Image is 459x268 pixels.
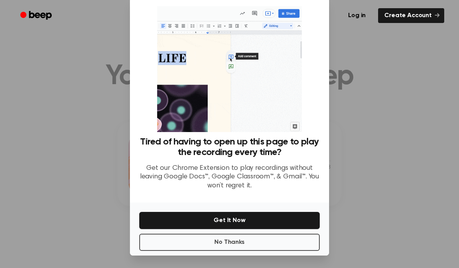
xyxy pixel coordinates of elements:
button: No Thanks [139,234,320,251]
h3: Tired of having to open up this page to play the recording every time? [139,137,320,158]
a: Create Account [378,8,444,23]
a: Log in [340,7,373,25]
img: Beep extension in action [157,6,301,132]
p: Get our Chrome Extension to play recordings without leaving Google Docs™, Google Classroom™, & Gm... [139,164,320,190]
a: Beep [15,8,59,23]
button: Get It Now [139,212,320,229]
